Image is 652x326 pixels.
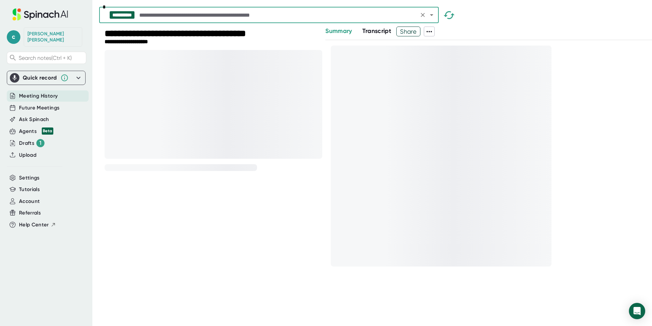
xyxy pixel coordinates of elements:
div: Open Intercom Messenger [629,303,645,319]
button: Drafts 1 [19,139,44,147]
button: Account [19,198,40,205]
button: Clear [418,10,428,20]
span: c [7,30,20,44]
span: Share [397,25,420,37]
button: Help Center [19,221,56,229]
button: Meeting History [19,92,58,100]
div: Carlos Lawrence [28,31,78,43]
span: Help Center [19,221,49,229]
button: Open [427,10,436,20]
div: Quick record [10,71,83,85]
button: Future Meetings [19,104,59,112]
div: 1 [36,139,44,147]
button: Summary [325,27,352,36]
button: Settings [19,174,40,182]
button: Upload [19,151,36,159]
button: Referrals [19,209,41,217]
button: Share [396,27,420,36]
button: Ask Spinach [19,116,49,123]
button: Transcript [362,27,392,36]
span: Summary [325,27,352,35]
div: Quick record [23,74,57,81]
div: Beta [42,127,53,135]
div: Drafts [19,139,44,147]
span: Search notes (Ctrl + K) [19,55,72,61]
button: Agents Beta [19,127,53,135]
span: Transcript [362,27,392,35]
button: Tutorials [19,186,40,193]
div: Agents [19,127,53,135]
